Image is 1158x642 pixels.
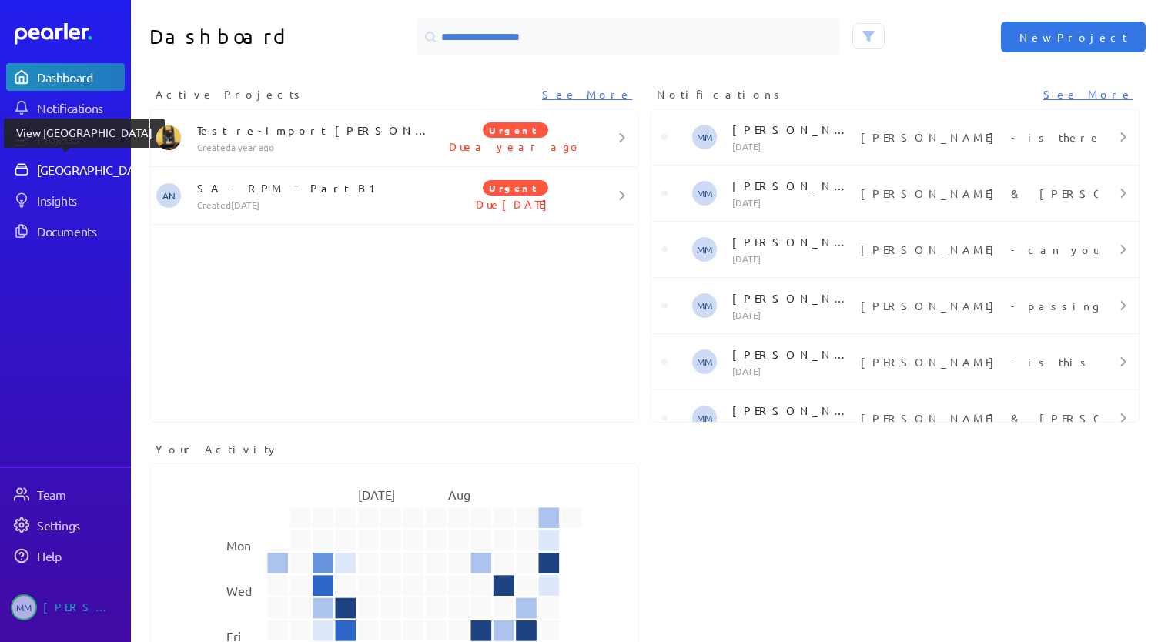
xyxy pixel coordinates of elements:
a: Help [6,542,125,570]
p: Test re-import [PERSON_NAME] [197,122,435,138]
a: Settings [6,511,125,539]
p: [DATE] [732,140,854,152]
span: Urgent [483,180,548,196]
div: Team [37,487,123,502]
a: Projects [6,125,125,152]
p: [PERSON_NAME] [732,234,854,249]
p: SA - RPM - Part B1 [197,180,435,196]
a: See More [542,86,632,102]
span: Notifications [657,86,785,102]
span: Active Projects [156,86,305,102]
p: [PERSON_NAME] [732,178,854,193]
a: See More [1043,86,1133,102]
div: Help [37,548,123,563]
p: [PERSON_NAME] & [PERSON_NAME] - is this correct for this proposal? [861,410,1093,426]
span: Michelle Manuel [692,181,717,206]
span: Michelle Manuel [692,293,717,318]
p: [PERSON_NAME] & [PERSON_NAME] - can we add in about interfaces we've already worked on with [PERS... [861,186,1093,201]
p: [PERSON_NAME] [732,346,854,362]
button: New Project [1001,22,1146,52]
div: Documents [37,223,123,239]
p: [PERSON_NAME] - is there anything else we need to include based on this tender? [861,129,1093,145]
p: [PERSON_NAME] - can you check for this tender? [861,242,1093,257]
text: Aug [448,487,470,502]
p: [DATE] [732,196,854,209]
p: [PERSON_NAME] [732,403,854,418]
a: Dashboard [15,23,125,45]
a: Notifications [6,94,125,122]
p: Created [DATE] [197,199,435,211]
div: [GEOGRAPHIC_DATA] [37,162,152,177]
span: Michelle Manuel [692,406,717,430]
span: Michelle Manuel [11,594,37,620]
span: Urgent [483,122,548,138]
div: Settings [37,517,123,533]
text: Wed [226,583,252,598]
span: Michelle Manuel [692,349,717,374]
p: [DATE] [732,309,854,321]
span: New Project [1019,29,1127,45]
h1: Dashboard [149,18,388,55]
p: [DATE] [732,365,854,377]
img: Tung Nguyen [156,125,181,150]
div: Notifications [37,100,123,115]
span: Your Activity [156,441,279,457]
a: [GEOGRAPHIC_DATA] [6,155,125,183]
p: Created a year ago [197,141,435,153]
text: Mon [226,537,251,553]
p: Due [DATE] [434,196,597,212]
span: Michelle Manuel [692,125,717,149]
p: [DATE] [732,252,854,265]
div: Insights [37,192,123,208]
a: Dashboard [6,63,125,91]
p: [PERSON_NAME] - passing this one to you in relation to this response. [861,298,1093,313]
a: Documents [6,217,125,245]
div: [PERSON_NAME] [43,594,120,620]
a: Team [6,480,125,508]
text: [DATE] [358,487,395,502]
div: Projects [37,131,123,146]
span: Adam Nabali [156,183,181,208]
p: [PERSON_NAME] - is this answer correct for this tender? [861,354,1093,369]
a: MM[PERSON_NAME] [6,588,125,627]
p: Due a year ago [434,139,597,154]
p: [PERSON_NAME] [732,290,854,306]
a: Insights [6,186,125,214]
p: [DATE] [732,421,854,433]
span: Michelle Manuel [692,237,717,262]
div: Dashboard [37,69,123,85]
p: [PERSON_NAME] [732,122,854,137]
